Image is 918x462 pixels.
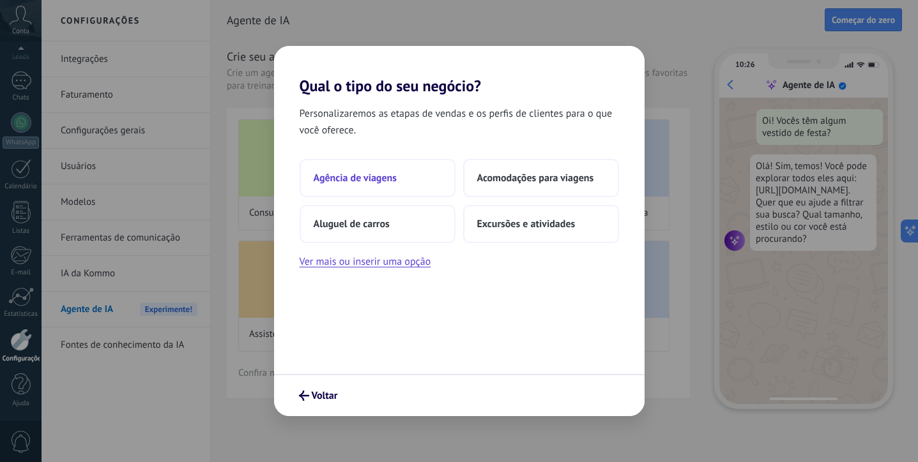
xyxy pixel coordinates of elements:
[300,253,431,270] button: Ver mais ou inserir uma opção
[477,172,594,184] span: Acomodações para viagens
[314,172,397,184] span: Agência de viagens
[312,391,338,400] span: Voltar
[463,205,619,243] button: Excursões e atividades
[477,218,576,230] span: Excursões e atividades
[274,46,645,95] h2: Qual o tipo do seu negócio?
[300,105,619,138] span: Personalizaremos as etapas de vendas e os perfis de clientes para o que você oferece.
[463,159,619,197] button: Acomodações para viagens
[293,385,344,406] button: Voltar
[300,205,455,243] button: Aluguel de carros
[314,218,390,230] span: Aluguel de carros
[300,159,455,197] button: Agência de viagens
